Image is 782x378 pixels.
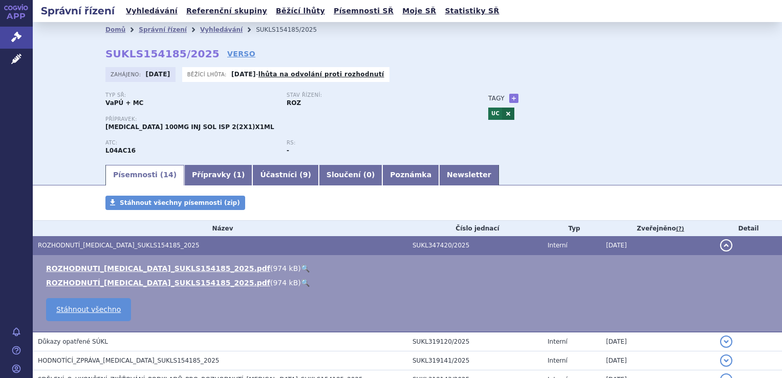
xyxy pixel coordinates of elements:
h2: Správní řízení [33,4,123,18]
span: Běžící lhůta: [187,70,229,78]
span: 0 [366,171,372,179]
span: Důkazy opatřené SÚKL [38,338,108,345]
a: VERSO [227,49,255,59]
a: 🔍 [301,279,310,287]
span: [MEDICAL_DATA] 100MG INJ SOL ISP 2(2X1)X1ML [105,123,274,131]
span: Interní [548,338,568,345]
p: RS: [287,140,458,146]
strong: - [287,147,289,154]
a: UC [488,108,502,120]
strong: SUKLS154185/2025 [105,48,220,60]
p: - [231,70,384,78]
a: Přípravky (1) [184,165,252,185]
a: Účastníci (9) [252,165,318,185]
span: HODNOTÍCÍ_ZPRÁVA_TREMFYA_SUKLS154185_2025 [38,357,220,364]
strong: [DATE] [231,71,256,78]
a: Písemnosti SŘ [331,4,397,18]
li: ( ) [46,263,772,274]
a: Písemnosti (14) [105,165,184,185]
li: ( ) [46,278,772,288]
a: Domů [105,26,125,33]
span: Interní [548,357,568,364]
h3: Tagy [488,92,505,104]
td: SUKL347420/2025 [407,236,542,255]
th: Číslo jednací [407,221,542,236]
td: [DATE] [601,332,715,351]
a: ROZHODNUTÍ_[MEDICAL_DATA]_SUKLS154185_2025.pdf [46,279,270,287]
span: 14 [163,171,173,179]
td: SUKL319141/2025 [407,351,542,370]
td: [DATE] [601,351,715,370]
button: detail [720,335,732,348]
strong: [DATE] [146,71,170,78]
button: detail [720,354,732,367]
a: Běžící lhůty [273,4,328,18]
th: Typ [542,221,601,236]
span: ROZHODNUTÍ_TREMFYA_SUKLS154185_2025 [38,242,200,249]
strong: ROZ [287,99,301,107]
span: 9 [303,171,308,179]
button: detail [720,239,732,251]
a: ROZHODNUTI_[MEDICAL_DATA]_SUKLS154185_2025.pdf [46,264,270,272]
p: ATC: [105,140,276,146]
a: Statistiky SŘ [442,4,502,18]
a: + [509,94,518,103]
p: Typ SŘ: [105,92,276,98]
a: Poznámka [382,165,439,185]
span: Interní [548,242,568,249]
a: Vyhledávání [200,26,243,33]
a: Stáhnout všechno [46,298,131,321]
a: lhůta na odvolání proti rozhodnutí [258,71,384,78]
th: Detail [715,221,782,236]
strong: GUSELKUMAB [105,147,136,154]
a: Vyhledávání [123,4,181,18]
a: Správní řízení [139,26,187,33]
td: [DATE] [601,236,715,255]
li: SUKLS154185/2025 [256,22,330,37]
strong: VaPÚ + MC [105,99,143,107]
th: Zveřejněno [601,221,715,236]
span: 974 kB [273,264,298,272]
a: Referenční skupiny [183,4,270,18]
span: 1 [236,171,242,179]
span: Stáhnout všechny písemnosti (zip) [120,199,240,206]
th: Název [33,221,407,236]
span: Zahájeno: [111,70,143,78]
a: Moje SŘ [399,4,439,18]
td: SUKL319120/2025 [407,332,542,351]
a: 🔍 [301,264,310,272]
span: 974 kB [273,279,298,287]
a: Newsletter [439,165,499,185]
p: Přípravek: [105,116,468,122]
p: Stav řízení: [287,92,458,98]
a: Sloučení (0) [319,165,382,185]
abbr: (?) [676,225,684,233]
a: Stáhnout všechny písemnosti (zip) [105,196,245,210]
